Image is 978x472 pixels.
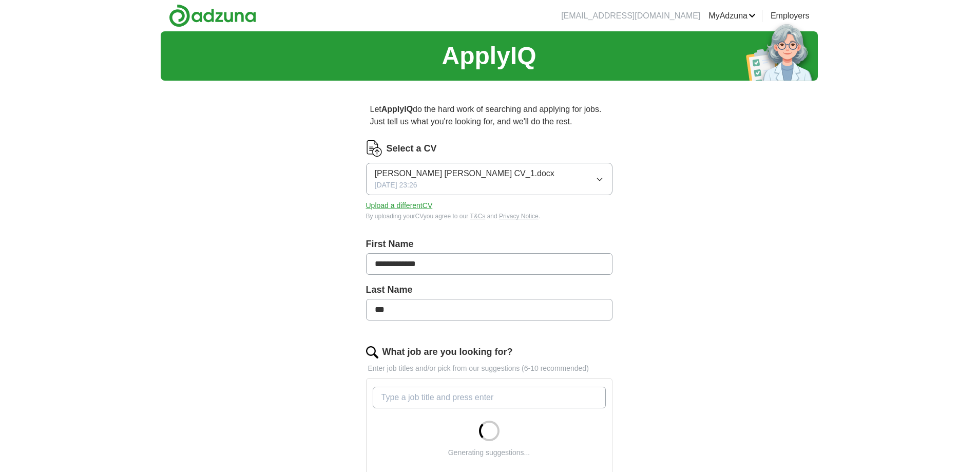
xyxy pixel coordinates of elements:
[375,180,417,191] span: [DATE] 23:26
[448,447,530,458] div: Generating suggestions...
[366,346,378,358] img: search.png
[771,10,810,22] a: Employers
[366,283,612,297] label: Last Name
[387,142,437,156] label: Select a CV
[442,37,536,74] h1: ApplyIQ
[169,4,256,27] img: Adzuna logo
[382,345,513,359] label: What job are you looking for?
[561,10,700,22] li: [EMAIL_ADDRESS][DOMAIN_NAME]
[366,99,612,132] p: Let do the hard work of searching and applying for jobs. Just tell us what you're looking for, an...
[366,140,382,157] img: CV Icon
[366,363,612,374] p: Enter job titles and/or pick from our suggestions (6-10 recommended)
[366,163,612,195] button: [PERSON_NAME] [PERSON_NAME] CV_1.docx[DATE] 23:26
[470,213,485,220] a: T&Cs
[366,237,612,251] label: First Name
[366,200,433,211] button: Upload a differentCV
[366,212,612,221] div: By uploading your CV you agree to our and .
[373,387,606,408] input: Type a job title and press enter
[499,213,539,220] a: Privacy Notice
[375,167,554,180] span: [PERSON_NAME] [PERSON_NAME] CV_1.docx
[381,105,413,114] strong: ApplyIQ
[708,10,756,22] a: MyAdzuna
